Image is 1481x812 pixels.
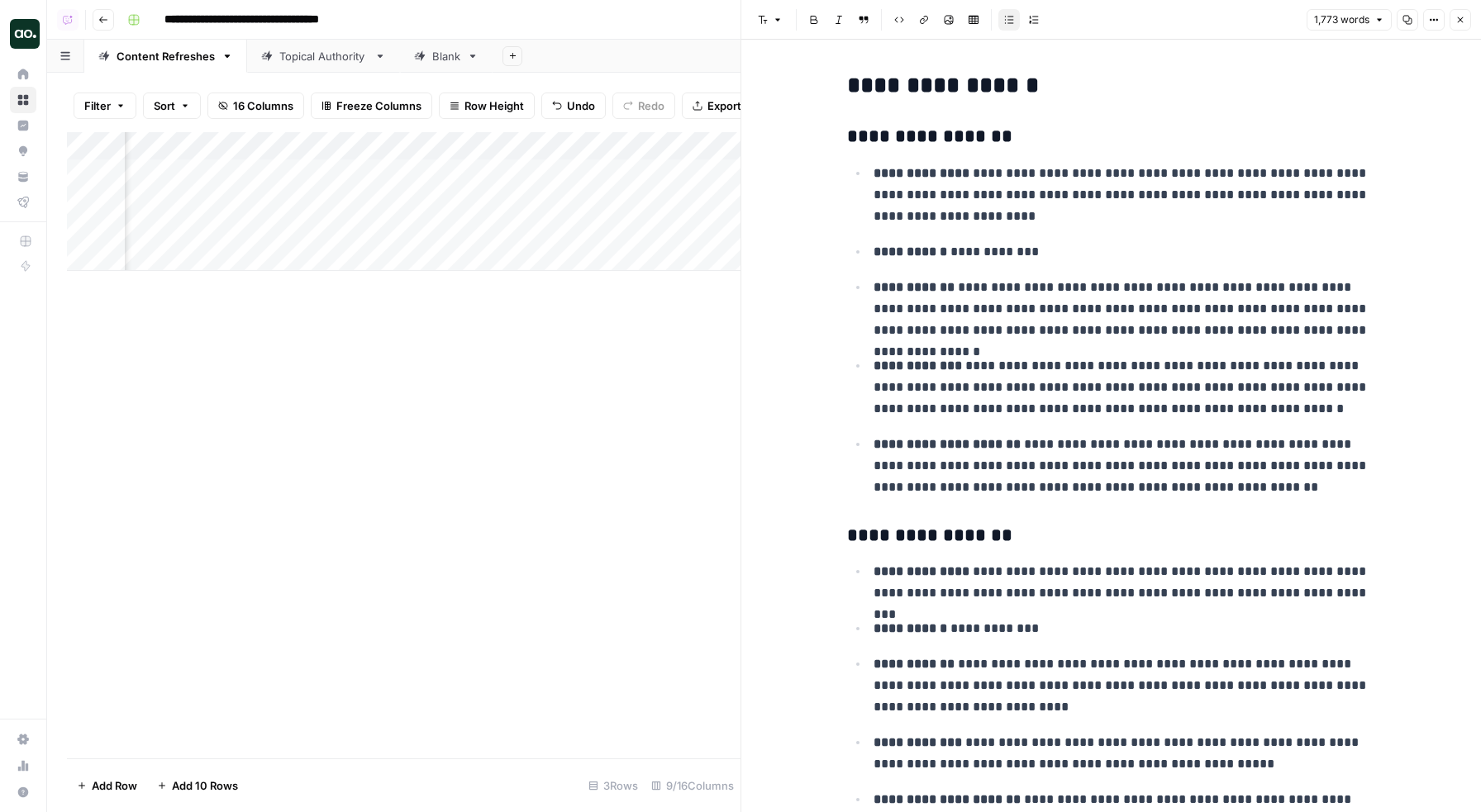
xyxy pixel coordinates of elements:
[612,93,675,119] button: Redo
[682,93,777,119] button: Export CSV
[147,772,248,799] button: Add 10 Rows
[279,48,368,64] div: Topical Authority
[10,13,36,55] button: Workspace: Nick's Workspace
[541,93,606,119] button: Undo
[247,40,400,73] a: Topical Authority
[336,97,421,114] span: Freeze Columns
[143,93,201,119] button: Sort
[84,40,247,73] a: Content Refreshes
[74,93,136,119] button: Filter
[172,777,238,794] span: Add 10 Rows
[10,164,36,190] a: Your Data
[67,772,147,799] button: Add Row
[10,189,36,216] a: Flightpath
[311,93,432,119] button: Freeze Columns
[400,40,493,73] a: Blank
[233,97,293,114] span: 16 Columns
[92,777,137,794] span: Add Row
[582,772,645,799] div: 3 Rows
[10,87,36,113] a: Browse
[154,97,175,114] span: Sort
[117,48,215,64] div: Content Refreshes
[707,97,766,114] span: Export CSV
[567,97,595,114] span: Undo
[638,97,664,114] span: Redo
[1307,9,1392,31] button: 1,773 words
[10,726,36,753] a: Settings
[10,61,36,88] a: Home
[1314,12,1369,27] span: 1,773 words
[10,138,36,164] a: Opportunities
[207,93,304,119] button: 16 Columns
[432,48,460,64] div: Blank
[10,19,40,49] img: Nick's Workspace Logo
[84,97,111,114] span: Filter
[439,93,535,119] button: Row Height
[10,779,36,805] button: Help + Support
[10,112,36,139] a: Insights
[464,97,524,114] span: Row Height
[10,753,36,779] a: Usage
[645,772,740,799] div: 9/16 Columns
